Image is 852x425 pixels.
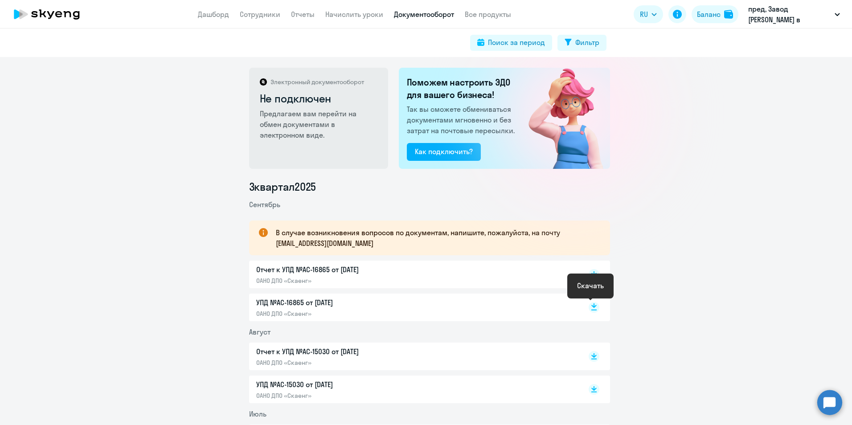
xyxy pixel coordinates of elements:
[198,10,229,19] a: Дашборд
[276,227,594,249] p: В случае возникновения вопросов по документам, напишите, пожалуйста, на почту [EMAIL_ADDRESS][DOM...
[748,4,831,25] p: пред, Завод [PERSON_NAME] в [GEOGRAPHIC_DATA], [GEOGRAPHIC_DATA]
[256,264,443,275] p: Отчет к УПД №AC-16865 от [DATE]
[256,277,443,285] p: ОАНО ДПО «Скаенг»
[256,359,443,367] p: ОАНО ДПО «Скаенг»
[256,310,443,318] p: ОАНО ДПО «Скаенг»
[407,104,517,136] p: Так вы сможете обмениваться документами мгновенно и без затрат на почтовые пересылки.
[256,379,443,390] p: УПД №AC-15030 от [DATE]
[510,68,610,169] img: not_connected
[260,91,379,106] h2: Не подключен
[249,200,280,209] span: Сентябрь
[256,346,443,357] p: Отчет к УПД №AC-15030 от [DATE]
[256,297,570,318] a: УПД №AC-16865 от [DATE]ОАНО ДПО «Скаенг»
[697,9,721,20] div: Баланс
[577,280,604,291] div: Скачать
[256,379,570,400] a: УПД №AC-15030 от [DATE]ОАНО ДПО «Скаенг»
[692,5,738,23] button: Балансbalance
[256,297,443,308] p: УПД №AC-16865 от [DATE]
[256,392,443,400] p: ОАНО ДПО «Скаенг»
[407,76,517,101] h2: Поможем настроить ЭДО для вашего бизнеса!
[291,10,315,19] a: Отчеты
[325,10,383,19] a: Начислить уроки
[407,143,481,161] button: Как подключить?
[256,264,570,285] a: Отчет к УПД №AC-16865 от [DATE]ОАНО ДПО «Скаенг»
[249,409,266,418] span: Июль
[640,9,648,20] span: RU
[249,327,270,336] span: Август
[240,10,280,19] a: Сотрудники
[488,37,545,48] div: Поиск за период
[270,78,364,86] p: Электронный документооборот
[724,10,733,19] img: balance
[249,180,610,194] li: 3 квартал 2025
[575,37,599,48] div: Фильтр
[470,35,552,51] button: Поиск за период
[744,4,844,25] button: пред, Завод [PERSON_NAME] в [GEOGRAPHIC_DATA], [GEOGRAPHIC_DATA]
[394,10,454,19] a: Документооборот
[415,146,473,157] div: Как подключить?
[465,10,511,19] a: Все продукты
[260,108,379,140] p: Предлагаем вам перейти на обмен документами в электронном виде.
[557,35,606,51] button: Фильтр
[256,346,570,367] a: Отчет к УПД №AC-15030 от [DATE]ОАНО ДПО «Скаенг»
[634,5,663,23] button: RU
